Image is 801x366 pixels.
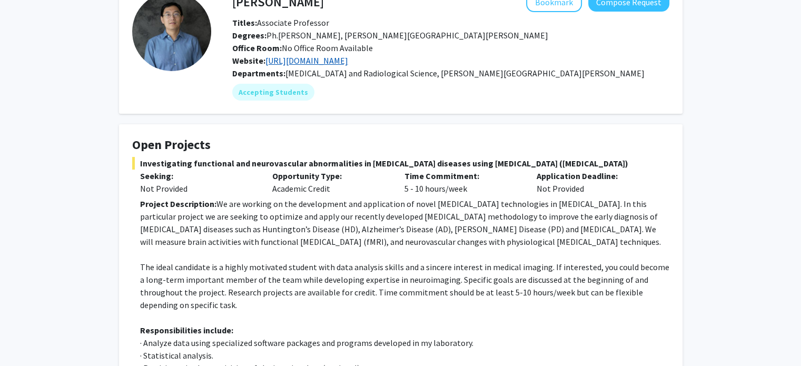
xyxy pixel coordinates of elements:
[140,182,256,195] div: Not Provided
[140,197,669,248] p: We are working on the development and application of novel [MEDICAL_DATA] technologies in [MEDICA...
[232,30,266,41] b: Degrees:
[232,43,282,53] b: Office Room:
[397,170,529,195] div: 5 - 10 hours/week
[232,55,265,66] b: Website:
[232,43,373,53] span: No Office Room Available
[132,157,669,170] span: Investigating functional and neurovascular abnormalities in [MEDICAL_DATA] diseases using [MEDICA...
[232,17,329,28] span: Associate Professor
[132,137,669,153] h4: Open Projects
[232,30,548,41] span: Ph.[PERSON_NAME], [PERSON_NAME][GEOGRAPHIC_DATA][PERSON_NAME]
[272,170,389,182] p: Opportunity Type:
[265,55,348,66] a: Opens in a new tab
[140,337,669,349] p: · Analyze data using specialized software packages and programs developed in my laboratory.
[140,199,216,209] strong: Project Description:
[140,349,669,362] p: · Statistical analysis.
[140,325,233,335] strong: Responsibilities include:
[140,261,669,311] p: The ideal candidate is a highly motivated student with data analysis skills and a sincere interes...
[232,17,257,28] b: Titles:
[537,170,653,182] p: Application Deadline:
[232,84,314,101] mat-chip: Accepting Students
[529,170,661,195] div: Not Provided
[285,68,645,78] span: [MEDICAL_DATA] and Radiological Science, [PERSON_NAME][GEOGRAPHIC_DATA][PERSON_NAME]
[8,319,45,358] iframe: Chat
[232,68,285,78] b: Departments:
[140,170,256,182] p: Seeking:
[404,170,521,182] p: Time Commitment:
[264,170,397,195] div: Academic Credit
